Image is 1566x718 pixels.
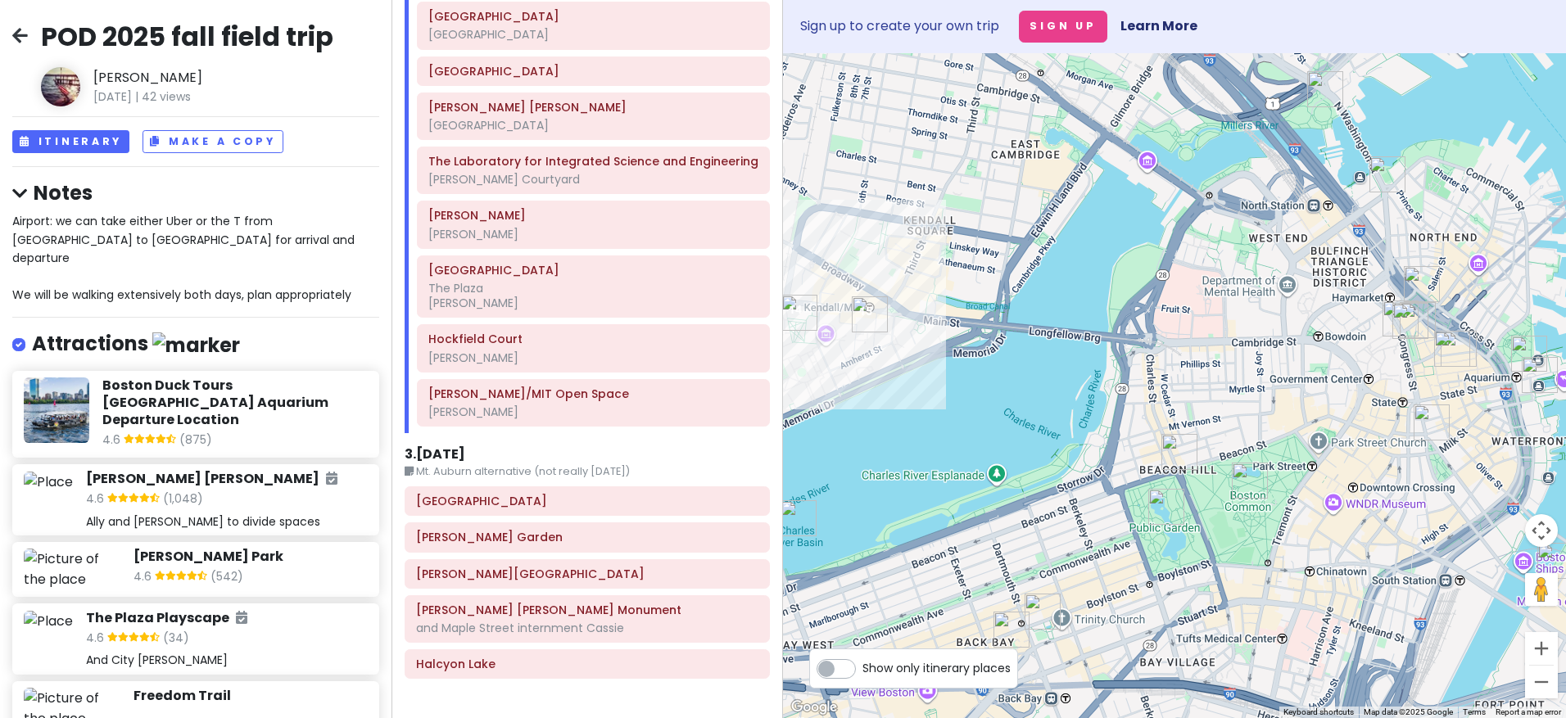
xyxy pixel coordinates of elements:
span: | [135,88,138,105]
div: Boston Common [1232,463,1268,499]
span: (875) [179,431,212,452]
h6: Asa Gray Garden [416,530,758,544]
div: The Plaza [PERSON_NAME] [428,281,758,310]
span: Map data ©2025 Google [1364,707,1453,716]
div: Rose Kennedy Greenway [1404,266,1440,302]
div: Boston Duck Tours New England Aquarium Departure Location [1522,357,1558,393]
a: Terms (opens in new tab) [1463,707,1486,716]
h6: Mount Auburn Cemetery [416,494,758,508]
span: Airport: we can take either Uber or the T from [GEOGRAPHIC_DATA] to [GEOGRAPHIC_DATA] for arrival... [12,213,358,303]
div: and Maple Street internment Cassie [416,621,758,635]
div: Ally and [PERSON_NAME] to divide spaces [86,514,367,529]
button: Itinerary [12,130,129,154]
h6: [PERSON_NAME] Park [134,549,368,566]
button: Zoom out [1525,666,1558,698]
div: [GEOGRAPHIC_DATA] [428,118,758,133]
span: 4.6 [134,567,155,589]
div: Freedom Trail [1369,156,1405,192]
span: [DATE] 42 views [93,88,333,106]
div: [PERSON_NAME] [428,227,758,242]
span: Show only itinerary places [862,659,1011,677]
h6: Boston Duck Tours [GEOGRAPHIC_DATA] Aquarium Departure Location [102,377,367,428]
img: marker [152,332,240,358]
div: [PERSON_NAME] [428,404,758,419]
h6: Rockefeller Hall [428,64,758,79]
h6: Kendall/MIT Open Space [428,386,758,401]
div: Copley Square [1025,594,1061,630]
button: Make a Copy [143,130,283,154]
button: Map camera controls [1525,514,1558,547]
span: (34) [163,629,189,650]
div: Faneuil Hall Marketplace [1434,331,1470,367]
img: Picture of the place [24,377,89,443]
div: Hockfield Court [781,295,817,331]
h6: Mary Baker Eddy Monument [416,603,758,617]
img: Google [787,697,841,718]
h6: Bigelow Chapel [416,567,758,581]
span: 4.6 [86,490,107,511]
div: Boston Marriott Long Wharf [1511,336,1547,372]
small: Mt. Auburn alternative (not really [DATE]) [405,463,770,480]
a: Report a map error [1496,707,1561,716]
div: The New England Holocaust Memorial [1392,303,1428,339]
h6: Hockfield Court [428,332,758,346]
h6: The Plaza Playscape [86,610,247,627]
h6: The Laboratory for Integrated Science and Engineering [428,154,758,169]
h6: Tanner fountain [428,208,758,223]
h2: POD 2025 fall field trip [41,20,333,54]
span: 4.6 [102,431,124,452]
span: (1,048) [163,490,203,511]
h6: Conant Hall [428,100,758,115]
div: Kendall/MIT Open Space [852,296,888,332]
a: Open this area in Google Maps (opens a new window) [787,697,841,718]
h6: Halcyon Lake [416,657,758,671]
img: Place [24,472,73,493]
i: Added to itinerary [236,611,247,624]
button: Drag Pegman onto the map to open Street View [1525,573,1558,606]
div: Paul Revere Park [1307,71,1343,107]
button: Keyboard shortcuts [1283,707,1354,718]
h6: Harvard Science Center Plaza [428,263,758,278]
div: Beacon Hill [1161,434,1197,470]
span: 4.6 [86,629,107,650]
h4: Notes [12,180,379,205]
div: Post Office Square [1414,404,1450,440]
img: Picture of the place [24,549,120,590]
div: Charles River Basin [781,500,817,536]
h6: Freedom Trail [134,688,368,705]
h4: Attractions [32,331,240,358]
img: Author [41,67,80,106]
div: [PERSON_NAME] [428,350,758,365]
h6: 3 . [DATE] [405,446,465,463]
div: [GEOGRAPHIC_DATA] [428,27,758,42]
h6: [PERSON_NAME] [PERSON_NAME] [86,471,337,488]
div: Boston Public Library - Central Library [993,612,1030,648]
div: Public Garden [1148,489,1184,525]
div: And City [PERSON_NAME] [86,653,367,667]
h6: Harvard Stem Cell Institute [428,9,758,24]
button: Zoom in [1525,632,1558,665]
i: Added to itinerary [326,472,337,485]
a: Learn More [1120,16,1197,35]
span: (542) [210,567,243,589]
span: [PERSON_NAME] [93,67,333,88]
div: The Plaza Playscape [1383,300,1419,336]
img: Place [24,611,73,632]
div: [PERSON_NAME] Courtyard [428,172,758,187]
button: Sign Up [1019,11,1107,43]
